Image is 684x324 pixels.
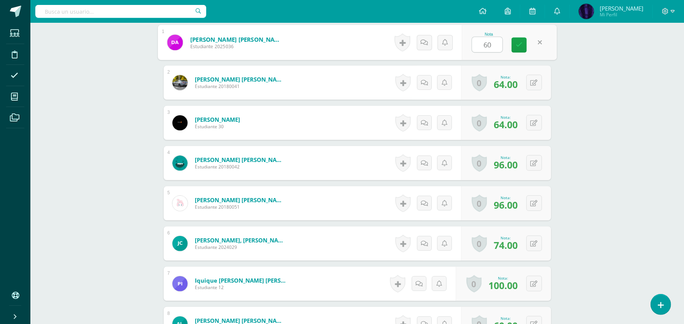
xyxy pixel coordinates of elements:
a: [PERSON_NAME], [PERSON_NAME] [195,236,286,244]
span: Estudiante 20180041 [195,83,286,90]
span: 100.00 [489,279,518,292]
a: [PERSON_NAME] [195,116,240,123]
img: 32c884dd03b489fcdbbb6db53c03a5d3.png [167,35,183,50]
div: Nota [472,32,506,36]
a: Iquique [PERSON_NAME] [PERSON_NAME] [195,277,286,284]
a: 0 [472,74,487,91]
img: f102391585df564e69704fa6ba2fd024.png [172,115,188,131]
div: Nota: [494,74,518,80]
img: fc84353caadfea4914385f38b906a64f.png [172,75,188,90]
a: [PERSON_NAME] [PERSON_NAME] [195,156,286,164]
a: 0 [466,275,482,293]
span: Estudiante 2025036 [190,43,284,50]
div: Nota: [494,316,518,321]
img: d8752ea66dfd2e037935eb749bd91489.png [579,4,594,19]
span: 64.00 [494,78,518,91]
a: 0 [472,235,487,252]
span: Estudiante 20180051 [195,204,286,210]
span: Estudiante 2024029 [195,244,286,250]
span: Estudiante 30 [195,123,240,130]
span: 74.00 [494,239,518,252]
a: [PERSON_NAME] [PERSON_NAME] [195,75,286,83]
span: Estudiante 20180042 [195,164,286,170]
span: 96.00 [494,198,518,211]
span: Mi Perfil [600,11,643,18]
div: Nota: [494,235,518,241]
div: Nota: [494,155,518,160]
a: [PERSON_NAME] [PERSON_NAME] [190,35,284,43]
input: Busca un usuario... [35,5,206,18]
span: Estudiante 12 [195,284,286,291]
span: [PERSON_NAME] [600,5,643,12]
div: Nota: [489,275,518,281]
img: 1c21ca45a9899d64e4c585b3e02cc75d.png [172,156,188,171]
a: [PERSON_NAME] [PERSON_NAME] [195,196,286,204]
a: 0 [472,195,487,212]
div: Nota: [494,115,518,120]
img: c3bb5800c7d6ee2552531009e20e2ead.png [172,236,188,251]
span: 64.00 [494,118,518,131]
a: 0 [472,154,487,172]
input: 0-100.0 [472,37,502,52]
div: Nota: [494,195,518,200]
a: 0 [472,114,487,132]
span: 96.00 [494,158,518,171]
img: 34c024cd673641ed789563b5c4db78d8.png [172,276,188,291]
img: fd73df31d65f0d3d4cd1ed82c06237cc.png [172,196,188,211]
